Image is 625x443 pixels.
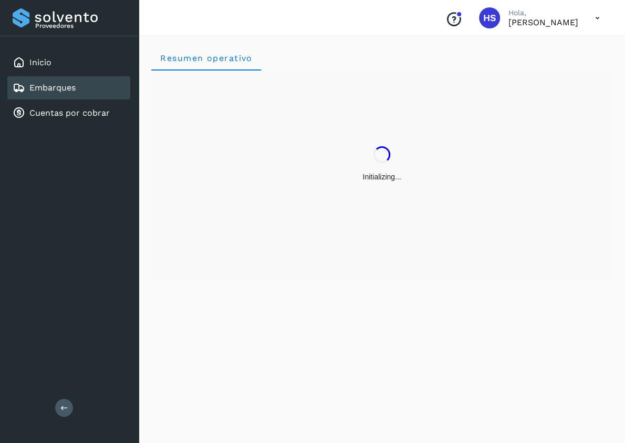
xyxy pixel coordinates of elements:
div: Embarques [7,76,130,99]
p: Proveedores [35,22,126,29]
p: Hola, [508,8,578,17]
a: Cuentas por cobrar [29,108,110,118]
a: Inicio [29,57,51,67]
div: Cuentas por cobrar [7,102,130,125]
div: Inicio [7,51,130,74]
a: Embarques [29,83,76,93]
span: Resumen operativo [160,53,253,63]
p: Hermilo Salazar Rodriguez [508,17,578,27]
